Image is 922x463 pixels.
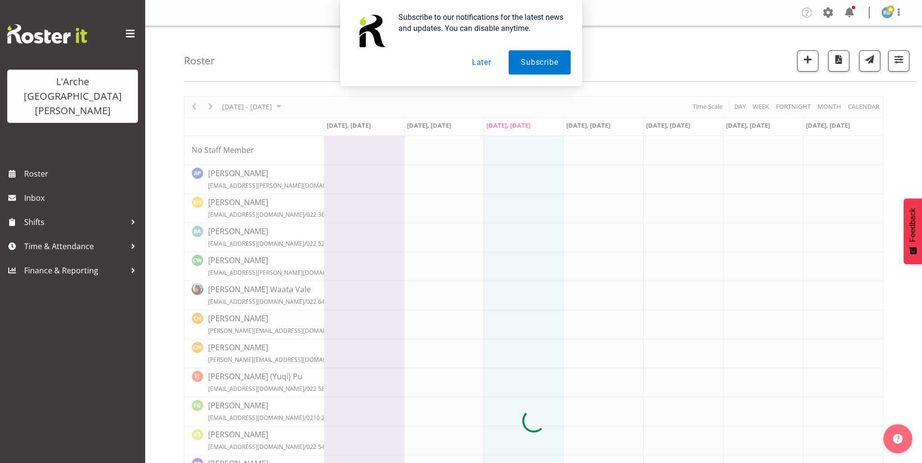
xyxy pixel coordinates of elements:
span: Inbox [24,191,140,205]
div: L'Arche [GEOGRAPHIC_DATA][PERSON_NAME] [17,75,128,118]
span: Shifts [24,215,126,229]
img: notification icon [352,12,391,50]
span: Finance & Reporting [24,263,126,278]
span: Feedback [908,208,917,242]
button: Subscribe [509,50,570,75]
span: Roster [24,166,140,181]
div: Subscribe to our notifications for the latest news and updates. You can disable anytime. [391,12,571,34]
span: Time & Attendance [24,239,126,254]
button: Later [460,50,503,75]
button: Feedback - Show survey [904,198,922,264]
img: help-xxl-2.png [893,434,903,444]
